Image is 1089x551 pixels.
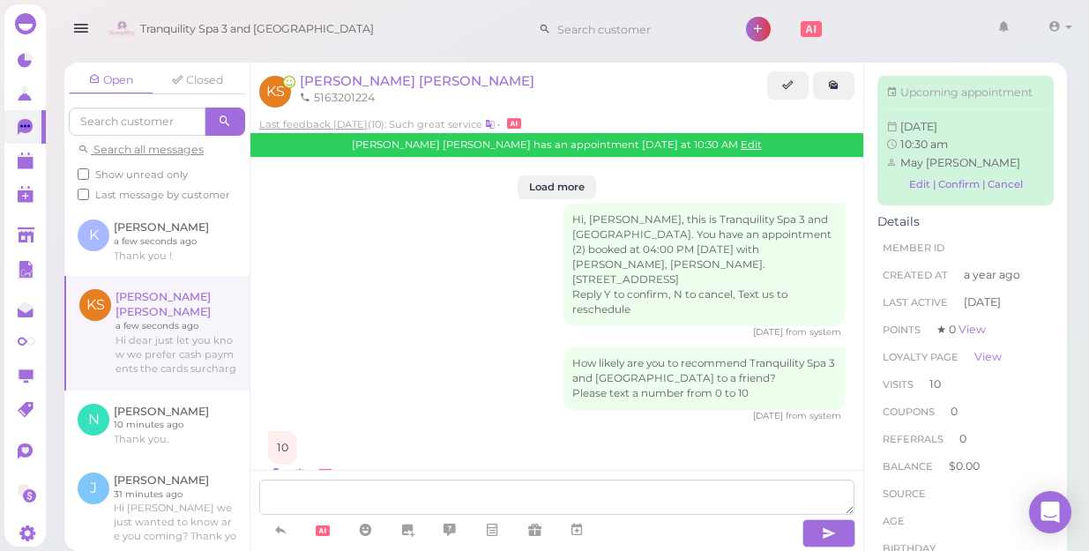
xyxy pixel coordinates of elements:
span: Points [883,324,921,336]
a: View [958,323,986,336]
span: [DATE] [964,294,1001,310]
span: 05/31/2025 12:27pm [753,326,786,338]
span: Show unread only [95,168,188,181]
div: 10 [268,431,297,465]
span: from system [786,410,841,421]
a: 🪄 AI Assistant [500,118,526,130]
span: from system [786,326,841,338]
button: Load more [518,175,596,199]
span: Balance [883,460,936,473]
span: Coupons [883,406,935,418]
span: Last message by customer [95,189,230,201]
span: May [PERSON_NAME] [900,156,1020,169]
a: Edit | Confirm | Cancel [886,173,1045,197]
u: Last feedback [DATE] [259,118,368,130]
a: Search all messages [78,143,204,156]
a: [PERSON_NAME] [PERSON_NAME] [300,72,534,89]
li: 0 [877,398,1054,426]
span: [PERSON_NAME] [PERSON_NAME] has an appointment [DATE] at 10:30 AM [352,138,741,151]
div: Upcoming appointment [886,85,1045,101]
span: Loyalty page [883,351,958,363]
li: 10 [877,370,1054,398]
input: Show unread only [78,168,89,180]
span: Member ID [883,242,944,254]
div: How likely are you to recommend Tranquility Spa 3 and [GEOGRAPHIC_DATA] to a friend? Please text ... [563,347,846,410]
div: Hi, [PERSON_NAME], this is Tranquility Spa 3 and [GEOGRAPHIC_DATA]. You have an appointment (2) b... [563,204,846,326]
span: $0.00 [949,459,980,473]
span: Visits [883,378,914,391]
span: 10:30 am [900,138,948,151]
span: ★ 0 [936,323,986,336]
input: Search customer [69,108,205,136]
input: Last message by customer [78,189,89,200]
div: • [497,114,526,131]
span: a year ago [964,267,1020,283]
span: Last Active [883,296,948,309]
div: (10): Such great service [259,114,854,134]
span: Tranquility Spa 3 and [GEOGRAPHIC_DATA] [140,4,374,54]
li: 5163201224 [295,90,379,106]
span: KS [259,76,291,108]
div: Open Intercom Messenger [1029,491,1071,533]
li: 0 [877,425,1054,453]
div: Details [877,214,1054,229]
span: age [883,515,905,527]
a: Closed [155,67,240,93]
span: Created At [883,269,948,281]
a: Edit [741,138,762,151]
span: Referrals [883,433,944,445]
a: Open [69,67,153,94]
span: Wed Sep 24 2025 10:30:00 GMT-0400 (Eastern Daylight Time) [900,120,937,133]
span: 05/31/2025 06:46pm [753,410,786,421]
input: Search customer [551,15,722,43]
span: Source [883,488,926,500]
a: View [974,350,1002,363]
div: • [268,465,846,483]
